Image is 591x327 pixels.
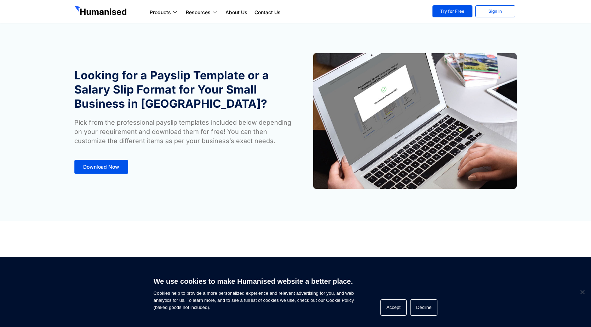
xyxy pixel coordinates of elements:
[74,118,292,146] p: Pick from the professional payslip templates included below depending on your requirement and dow...
[475,5,515,17] a: Sign In
[154,276,354,286] h6: We use cookies to make Humanised website a better place.
[74,160,128,174] a: Download Now
[432,5,472,17] a: Try for Free
[154,273,354,311] span: Cookies help to provide a more personalized experience and relevant advertising for you, and web ...
[74,6,128,17] img: GetHumanised Logo
[380,299,407,316] button: Accept
[222,8,251,17] a: About Us
[579,288,586,295] span: Decline
[146,8,182,17] a: Products
[251,8,284,17] a: Contact Us
[182,8,222,17] a: Resources
[83,164,119,169] span: Download Now
[410,299,437,316] button: Decline
[74,68,292,111] h1: Looking for a Payslip Template or a Salary Slip Format for Your Small Business in [GEOGRAPHIC_DATA]?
